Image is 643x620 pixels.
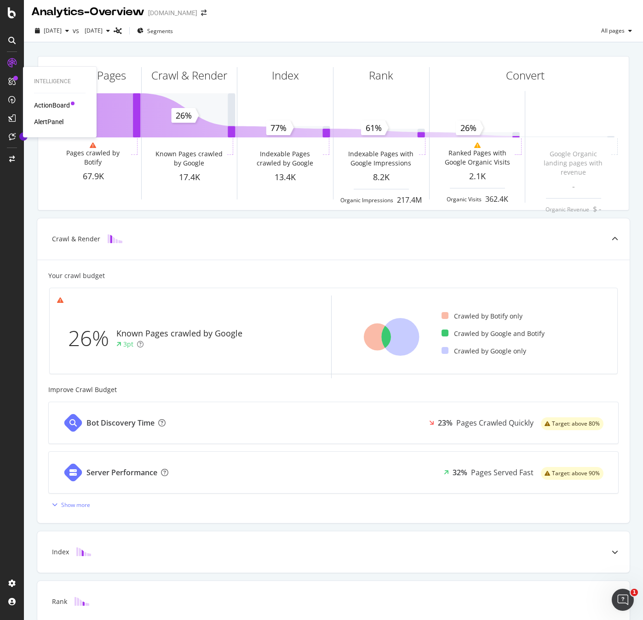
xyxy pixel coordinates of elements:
[31,23,73,38] button: [DATE]
[123,340,133,349] div: 3pt
[453,467,467,478] div: 32%
[142,171,237,183] div: 17.4K
[237,171,333,183] div: 13.4K
[369,68,393,83] div: Rank
[612,589,634,611] iframe: Intercom live chat
[333,171,429,183] div: 8.2K
[340,196,393,204] div: Organic Impressions
[249,149,321,168] div: Indexable Pages crawled by Google
[552,471,600,476] span: Target: above 90%
[541,417,603,430] div: warning label
[52,547,69,557] div: Index
[86,467,157,478] div: Server Performance
[46,171,141,182] div: 67.9K
[76,547,91,556] img: block-icon
[81,23,114,38] button: [DATE]
[147,27,173,35] span: Segments
[48,497,90,512] button: Show more
[153,149,225,168] div: Known Pages crawled by Google
[201,10,207,16] div: arrow-right-arrow-left
[48,271,105,280] div: Your crawl budget
[108,234,122,243] img: block-icon
[52,234,100,244] div: Crawl & Render
[19,132,28,141] div: Tooltip anchor
[442,329,545,338] div: Crawled by Google and Botify
[345,149,417,168] div: Indexable Pages with Google Impressions
[597,27,625,34] span: All pages
[541,467,603,480] div: warning label
[73,26,81,35] span: vs
[57,148,129,167] div: Pages crawled by Botify
[148,8,197,17] div: [DOMAIN_NAME]
[272,68,299,83] div: Index
[471,467,534,478] div: Pages Served Fast
[133,23,177,38] button: Segments
[61,501,90,509] div: Show more
[442,347,526,356] div: Crawled by Google only
[631,589,638,596] span: 1
[397,195,422,205] div: 217.4M
[34,117,63,126] a: AlertPanel
[456,418,534,428] div: Pages Crawled Quickly
[48,402,619,444] a: Bot Discovery Time23%Pages Crawled Quicklywarning label
[31,4,144,20] div: Analytics - Overview
[151,68,227,83] div: Crawl & Render
[44,27,62,34] span: 2025 Sep. 12th
[52,597,67,606] div: Rank
[442,312,522,321] div: Crawled by Botify only
[48,451,619,494] a: Server Performance32%Pages Served Fastwarning label
[116,328,242,340] div: Known Pages crawled by Google
[68,323,116,353] div: 26%
[75,597,89,606] img: block-icon
[552,421,600,427] span: Target: above 80%
[81,27,103,34] span: 2025 Aug. 29th
[86,418,155,428] div: Bot Discovery Time
[48,385,619,394] div: Improve Crawl Budget
[34,101,70,110] a: ActionBoard
[438,418,453,428] div: 23%
[597,23,636,38] button: All pages
[34,78,86,85] div: Intelligence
